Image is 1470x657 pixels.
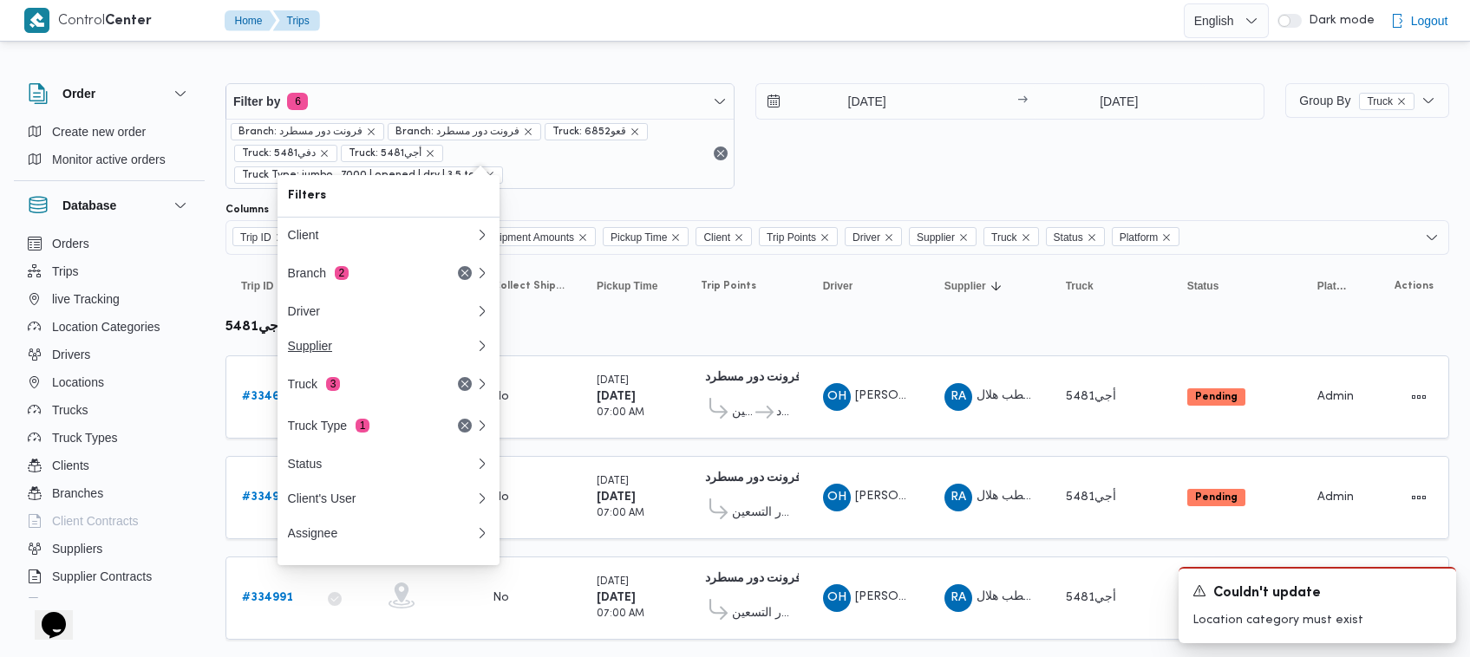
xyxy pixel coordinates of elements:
span: Collect Shipment Amounts [452,228,574,247]
button: Remove Client from selection in this group [734,232,744,243]
button: Group ByTruckremove selected entity [1285,83,1449,118]
button: remove selected entity [319,148,330,159]
b: [DATE] [597,592,636,603]
div: Database [14,230,205,605]
span: Truck: قعو6852 [545,123,648,140]
button: Remove Truck from selection in this group [1021,232,1031,243]
div: No [493,389,509,405]
button: Truck Types [21,424,198,452]
div: Truck [288,377,434,391]
button: Supplier0 [278,328,500,363]
span: 1 [356,419,369,433]
span: ربيع عيد قطب هلال [977,591,1072,602]
span: OH [827,383,846,411]
button: Home [225,10,277,31]
div: Truck Type [288,419,434,433]
span: الفار التسعين [732,603,792,624]
div: No [493,590,509,606]
button: Assignee [278,516,500,550]
div: Client [288,228,475,242]
div: Driver [288,304,475,318]
button: Remove Collect Shipment Amounts from selection in this group [578,232,588,243]
span: Collect Shipment Amounts [444,227,596,246]
span: Trip ID [240,228,271,247]
span: فرونت دور مسطرد [776,402,792,423]
span: Client [703,228,730,247]
span: Trips [52,261,79,282]
button: Truck3Remove [278,363,500,405]
p: Location category must exist [1192,611,1442,629]
span: Pending [1187,388,1245,406]
b: فرونت دور مسطرد [705,372,801,383]
span: Pickup Time [597,279,657,293]
iframe: chat widget [17,588,73,640]
span: Supplier [917,228,955,247]
button: Drivers [21,341,198,368]
button: Trips [21,257,198,285]
div: Status [288,457,475,471]
button: Create new order [21,118,198,146]
span: Client Contracts [52,511,139,531]
span: Truck Type: jumbo_7000 | opened | dry | 3.5 ton [234,166,503,184]
span: Driver [853,228,880,247]
button: Actions [1405,484,1433,511]
span: Branches [52,483,103,504]
span: Orders [52,233,89,254]
span: الفار التسعين [732,503,792,524]
span: Platform [1112,227,1180,246]
input: Press the down key to open a popover containing a calendar. [1033,84,1205,119]
div: Rabia Aid Qtb Hlal [944,484,972,511]
button: Truck [1059,272,1163,300]
span: الفار التسعين [732,402,753,423]
b: # 334992 [242,491,293,503]
small: 07:00 AM [597,509,644,518]
button: remove selected entity [1396,96,1407,107]
div: Branch [288,266,434,280]
span: live Tracking [52,289,120,309]
span: Group By Truck [1299,94,1414,107]
span: Trip ID [241,279,273,293]
button: Filter by6 active filters [226,84,734,119]
button: Remove Platform from selection in this group [1161,232,1172,243]
button: Clients [21,452,198,479]
small: [DATE] [597,376,629,386]
button: remove selected entity [425,148,435,159]
button: Remove Trip ID from selection in this group [275,232,285,243]
b: # 334684 [242,391,296,402]
button: Logout [1383,3,1455,38]
span: Driver [823,279,853,293]
b: Pending [1195,392,1238,402]
button: Status [1180,272,1293,300]
span: أجي5481 [1066,491,1116,503]
span: Status [1187,279,1219,293]
span: Trip Points [767,228,816,247]
span: Dark mode [1302,14,1375,28]
span: Locations [52,372,104,393]
span: Monitor active orders [52,149,166,170]
span: OH [827,584,846,612]
div: Supplier [288,339,468,353]
button: Remove [454,415,475,436]
span: Pending [1187,489,1245,506]
button: SupplierSorted in descending order [938,272,1042,300]
button: remove selected entity [630,127,640,137]
button: Trips [273,10,320,31]
div: Omar HIshm Jab Allah Muhammad [823,383,851,411]
span: Create new order [52,121,146,142]
button: Open list of options [1425,231,1439,244]
svg: Sorted in descending order [990,279,1003,293]
span: Location Categories [52,316,160,337]
span: OH [827,484,846,511]
div: Rabia Aid Qtb Hlal [944,584,972,612]
h3: Order [62,83,95,104]
h3: Database [62,195,116,216]
span: Supplier; Sorted in descending order [944,279,986,293]
button: Driver [816,272,920,300]
a: #334684 [242,387,296,407]
span: [PERSON_NAME] [855,591,954,602]
span: Supplier Contracts [52,566,152,587]
button: Suppliers [21,535,198,563]
button: Remove Trip Points from selection in this group [820,232,830,243]
a: #334992 [242,487,293,508]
